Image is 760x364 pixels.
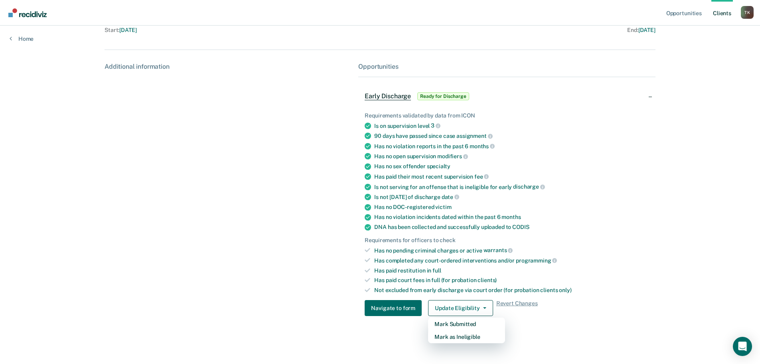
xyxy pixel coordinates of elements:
div: End : [383,27,655,34]
span: only) [559,287,571,293]
div: Has paid court fees in full (for probation [374,277,649,284]
span: [DATE] [638,27,655,33]
div: Early DischargeReady for Discharge [358,84,655,109]
span: Early Discharge [365,92,411,100]
div: DNA has been collected and successfully uploaded to [374,224,649,231]
div: Is not serving for an offense that is ineligible for early [374,183,649,191]
div: Has no violation incidents dated within the past 6 [374,214,649,221]
span: months [470,143,495,149]
span: 3 [431,122,440,129]
div: Opportunities [358,63,655,70]
span: date [442,194,459,200]
div: Has no pending criminal charges or active [374,247,649,254]
span: victim [435,204,451,210]
span: programming [516,257,557,264]
div: Not excluded from early discharge via court order (for probation clients [374,287,649,294]
div: Requirements for officers to check [365,237,649,244]
div: Has no violation reports in the past 6 [374,143,649,150]
div: T K [741,6,754,19]
span: clients) [478,277,497,283]
div: Is not [DATE] of discharge [374,193,649,201]
span: assignment [456,133,492,139]
span: Revert Changes [496,300,538,316]
div: Requirements validated by data from ICON [365,112,649,119]
span: [DATE] [119,27,136,33]
div: Has no open supervision [374,153,649,160]
span: Ready for Discharge [417,92,469,100]
div: Has no DOC-registered [374,204,649,211]
div: Is on supervision level [374,122,649,129]
div: Start : [105,27,380,34]
div: 90 days have passed since case [374,132,649,139]
span: warrants [484,247,513,253]
div: Has no sex offender [374,163,649,170]
div: Has paid restitution in [374,267,649,274]
span: CODIS [512,224,529,230]
div: Has paid their most recent supervision [374,173,649,180]
button: Profile dropdown button [741,6,754,19]
div: Additional information [105,63,352,70]
img: Recidiviz [8,8,47,17]
div: Has completed any court-ordered interventions and/or [374,257,649,264]
span: fee [474,173,489,180]
div: Open Intercom Messenger [733,337,752,356]
a: Navigate to form link [365,300,425,316]
button: Mark Submitted [428,318,505,330]
span: modifiers [437,153,468,159]
button: Mark as Ineligible [428,330,505,343]
span: discharge [513,183,545,190]
span: full [432,267,441,274]
span: specialty [427,163,450,169]
a: Home [10,35,34,42]
button: Navigate to form [365,300,422,316]
button: Update Eligibility [428,300,493,316]
span: months [501,214,521,220]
